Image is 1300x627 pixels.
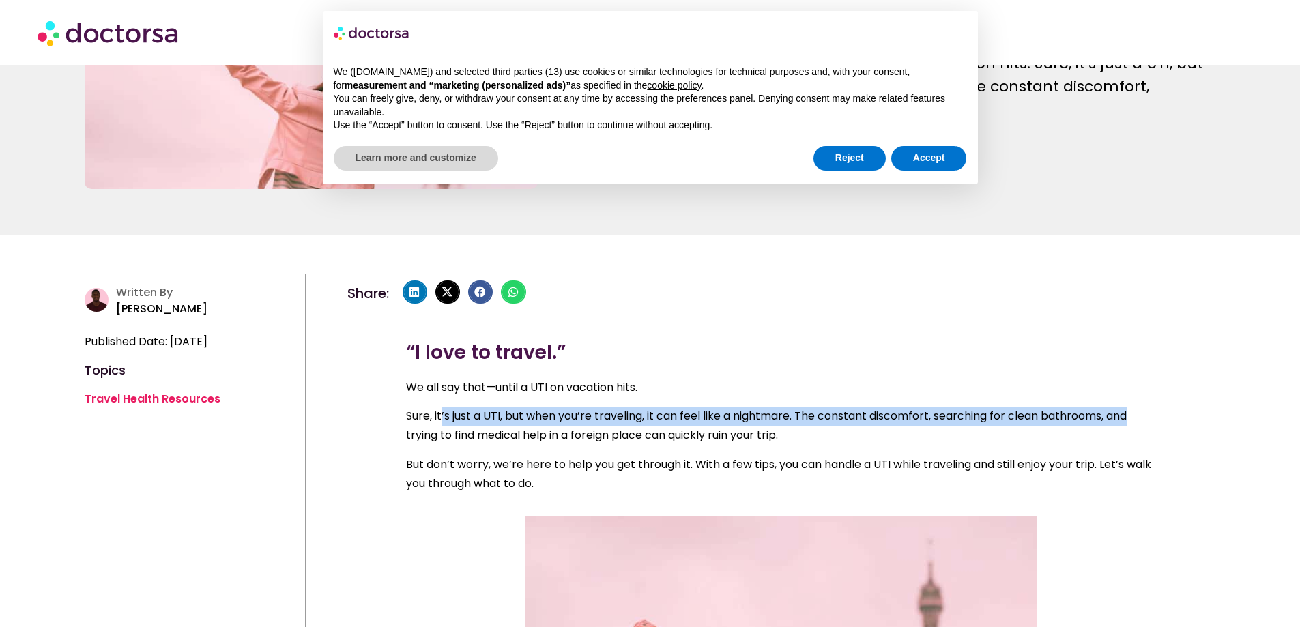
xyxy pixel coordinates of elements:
[403,280,427,304] div: Share on linkedin
[116,286,298,299] h4: Written By
[435,280,460,304] div: Share on x-twitter
[813,146,886,171] button: Reject
[345,80,570,91] strong: measurement and “marketing (personalized ads)”
[85,365,298,376] h4: Topics
[85,391,220,407] a: Travel Health Resources
[116,300,298,319] p: [PERSON_NAME]
[891,146,967,171] button: Accept
[334,92,967,119] p: You can freely give, deny, or withdraw your consent at any time by accessing the preferences pane...
[406,378,1157,397] p: We all say that—until a UTI on vacation hits.
[85,332,207,351] span: Published Date: [DATE]
[501,280,525,304] div: Share on whatsapp
[406,455,1157,493] p: But don’t worry, we’re here to help you get through it. With a few tips, you can handle a UTI whi...
[334,146,498,171] button: Learn more and customize
[347,287,389,300] h4: Share:
[406,338,1157,367] h3: “I love to travel.”
[406,407,1157,445] p: Sure, it’s just a UTI, but when you’re traveling, it can feel like a nightmare. The constant disc...
[334,119,967,132] p: Use the “Accept” button to consent. Use the “Reject” button to continue without accepting.
[468,280,493,304] div: Share on facebook
[334,65,967,92] p: We ([DOMAIN_NAME]) and selected third parties (13) use cookies or similar technologies for techni...
[334,22,410,44] img: logo
[647,80,701,91] a: cookie policy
